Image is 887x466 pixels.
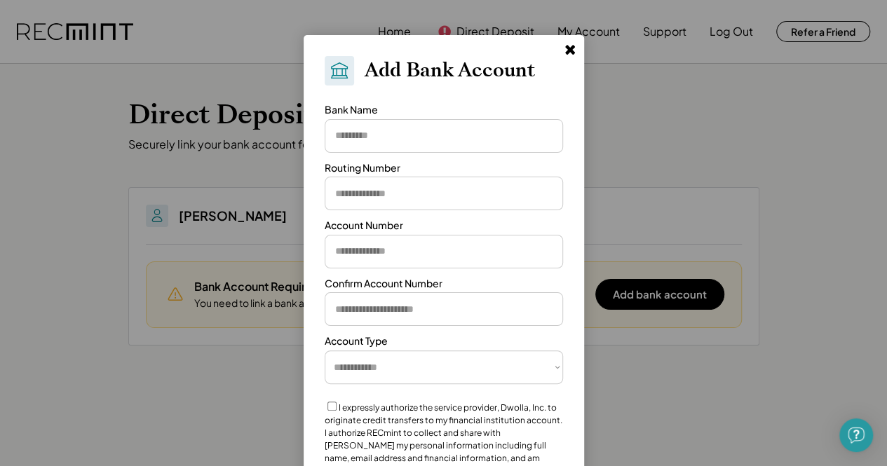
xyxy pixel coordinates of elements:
div: Open Intercom Messenger [839,418,873,452]
div: Account Type [325,334,388,348]
div: Routing Number [325,161,400,175]
div: Confirm Account Number [325,277,442,291]
div: Account Number [325,219,403,233]
img: Bank.svg [329,60,350,81]
div: Bank Name [325,103,378,117]
h2: Add Bank Account [365,59,535,83]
